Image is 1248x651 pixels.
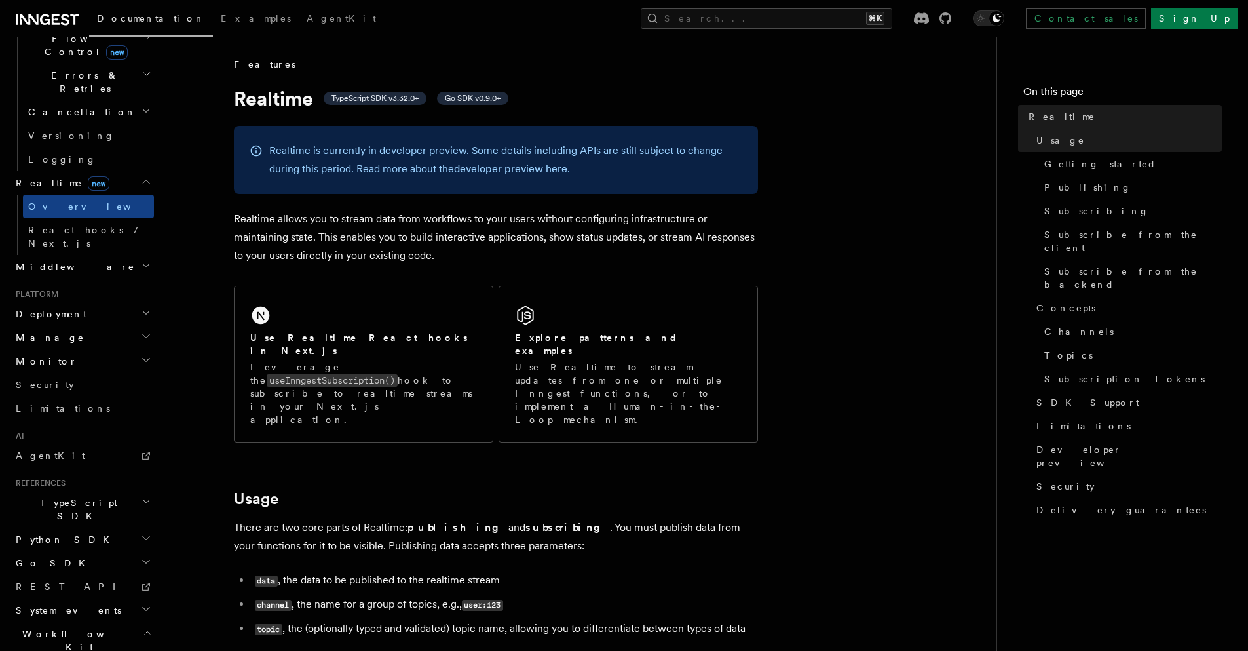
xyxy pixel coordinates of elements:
[23,100,154,124] button: Cancellation
[454,163,567,175] a: developer preview here
[973,10,1004,26] button: Toggle dark mode
[106,45,128,60] span: new
[10,604,121,617] span: System events
[10,478,66,488] span: References
[1036,443,1222,469] span: Developer preview
[250,361,477,426] p: Leverage the hook to subscribe to realtime streams in your Next.js application.
[267,374,398,387] code: useInngestSubscription()
[10,326,154,349] button: Manage
[307,13,376,24] span: AgentKit
[10,496,142,523] span: TypeScript SDK
[23,148,154,171] a: Logging
[28,201,163,212] span: Overview
[10,349,154,373] button: Monitor
[1031,475,1222,498] a: Security
[269,142,742,178] p: Realtime is currently in developer preview. Some details including APIs are still subject to chan...
[10,171,154,195] button: Realtimenew
[23,124,154,148] a: Versioning
[10,331,85,344] span: Manage
[251,620,758,639] li: , the (optionally typed and validated) topic name, allowing you to differentiate between types of...
[1039,176,1222,199] a: Publishing
[1031,128,1222,152] a: Usage
[1044,181,1131,194] span: Publishing
[234,210,758,265] p: Realtime allows you to stream data from workflows to your users without configuring infrastructur...
[10,575,154,599] a: REST API
[299,4,384,35] a: AgentKit
[1044,349,1093,362] span: Topics
[1039,320,1222,344] a: Channels
[23,32,144,58] span: Flow Control
[1023,105,1222,128] a: Realtime
[10,289,59,300] span: Platform
[10,307,86,321] span: Deployment
[255,600,292,611] code: channel
[1031,296,1222,320] a: Concepts
[525,521,610,534] strong: subscribing
[499,286,758,443] a: Explore patterns and examplesUse Realtime to stream updates from one or multiple Inngest function...
[1039,344,1222,367] a: Topics
[23,195,154,218] a: Overview
[407,521,508,534] strong: publishing
[1036,134,1085,147] span: Usage
[23,69,142,95] span: Errors & Retries
[10,176,109,189] span: Realtime
[234,519,758,555] p: There are two core parts of Realtime: and . You must publish data from your functions for it to b...
[1031,438,1222,475] a: Developer preview
[1039,367,1222,391] a: Subscription Tokens
[234,286,493,443] a: Use Realtime React hooks in Next.jsLeverage theuseInngestSubscription()hook to subscribe to realt...
[28,130,115,141] span: Versioning
[16,380,74,390] span: Security
[251,571,758,590] li: , the data to be published to the realtime stream
[255,624,282,635] code: topic
[1036,480,1095,493] span: Security
[1026,8,1146,29] a: Contact sales
[10,255,154,279] button: Middleware
[1023,84,1222,105] h4: On this page
[10,491,154,528] button: TypeScript SDK
[1039,223,1222,260] a: Subscribe from the client
[23,106,136,119] span: Cancellation
[221,13,291,24] span: Examples
[234,490,278,508] a: Usage
[10,373,154,397] a: Security
[1044,205,1149,218] span: Subscribing
[10,551,154,575] button: Go SDK
[1039,260,1222,296] a: Subscribe from the backend
[28,154,96,165] span: Logging
[10,397,154,420] a: Limitations
[1036,396,1139,409] span: SDK Support
[1031,391,1222,414] a: SDK Support
[255,576,278,587] code: data
[16,582,127,592] span: REST API
[1031,498,1222,522] a: Delivery guarantees
[331,93,419,104] span: TypeScript SDK v3.32.0+
[250,331,477,357] h2: Use Realtime React hooks in Next.js
[1029,110,1095,123] span: Realtime
[234,87,758,110] h1: Realtime
[234,58,295,71] span: Features
[1044,325,1114,338] span: Channels
[866,12,884,25] kbd: ⌘K
[10,260,135,273] span: Middleware
[28,225,144,248] span: React hooks / Next.js
[1039,152,1222,176] a: Getting started
[462,600,503,611] code: user:123
[515,361,742,426] p: Use Realtime to stream updates from one or multiple Inngest functions, or to implement a Human-in...
[1039,199,1222,223] a: Subscribing
[1151,8,1238,29] a: Sign Up
[515,331,742,357] h2: Explore patterns and examples
[23,27,154,64] button: Flow Controlnew
[1044,157,1156,170] span: Getting started
[213,4,299,35] a: Examples
[10,195,154,255] div: Realtimenew
[1044,228,1222,254] span: Subscribe from the client
[89,4,213,37] a: Documentation
[1036,503,1206,517] span: Delivery guarantees
[10,533,117,546] span: Python SDK
[1031,414,1222,438] a: Limitations
[1036,420,1131,433] span: Limitations
[10,599,154,622] button: System events
[641,8,892,29] button: Search...⌘K
[1044,372,1205,385] span: Subscription Tokens
[1036,302,1095,315] span: Concepts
